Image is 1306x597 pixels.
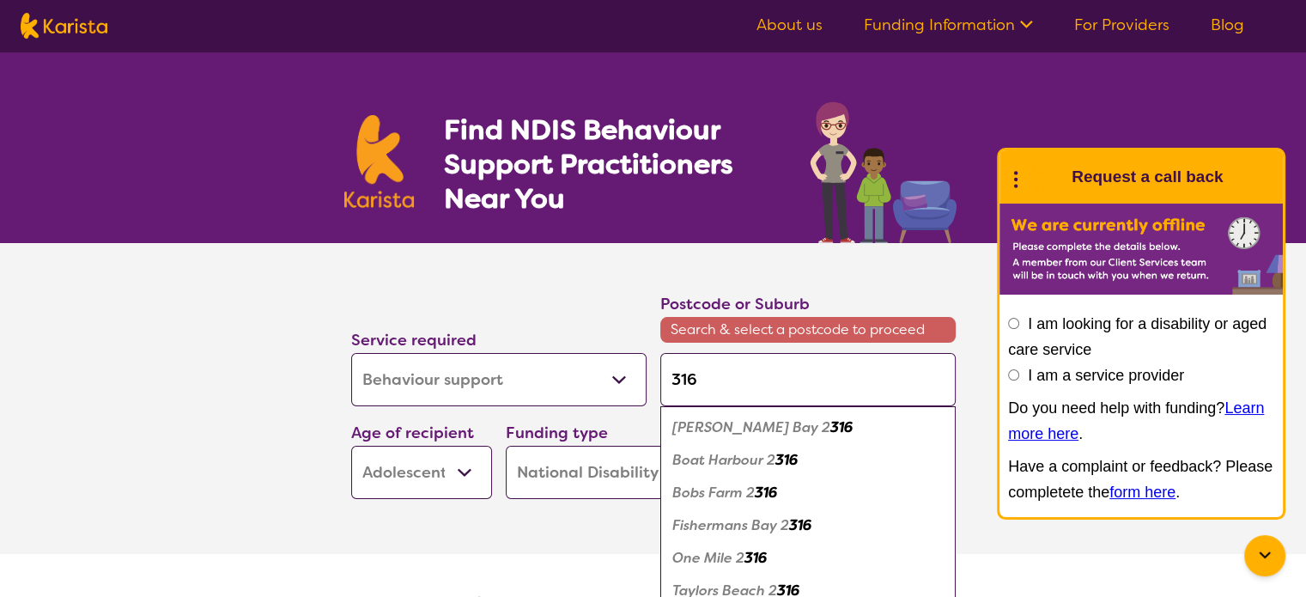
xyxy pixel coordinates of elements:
div: One Mile 2316 [669,542,947,575]
span: Search & select a postcode to proceed [660,317,956,343]
img: behaviour-support [805,93,963,243]
div: Fishermans Bay 2316 [669,509,947,542]
label: Service required [351,330,477,350]
em: [PERSON_NAME] Bay 2 [672,418,830,436]
p: Do you need help with funding? . [1008,395,1274,447]
input: Type [660,353,956,406]
em: 316 [755,484,777,502]
p: Have a complaint or feedback? Please completete the . [1008,454,1274,505]
img: Karista offline chat form to request call back [999,204,1283,295]
em: 316 [744,549,767,567]
label: I am looking for a disability or aged care service [1008,315,1267,358]
a: Funding Information [864,15,1033,35]
em: One Mile 2 [672,549,744,567]
label: Postcode or Suburb [660,294,810,314]
img: Karista [1027,160,1061,194]
a: About us [756,15,823,35]
div: Anna Bay 2316 [669,411,947,444]
em: 316 [775,451,798,469]
img: Karista logo [21,13,107,39]
em: Boat Harbour 2 [672,451,775,469]
a: Blog [1211,15,1244,35]
h1: Request a call back [1072,164,1223,190]
div: Bobs Farm 2316 [669,477,947,509]
em: Bobs Farm 2 [672,484,755,502]
h1: Find NDIS Behaviour Support Practitioners Near You [443,113,775,216]
label: Funding type [506,423,608,443]
em: Fishermans Bay 2 [672,516,789,534]
label: I am a service provider [1028,367,1184,384]
a: form here [1109,484,1175,501]
a: For Providers [1074,15,1169,35]
em: 316 [789,516,811,534]
div: Boat Harbour 2316 [669,444,947,477]
img: Karista logo [344,115,415,208]
em: 316 [830,418,853,436]
label: Age of recipient [351,423,474,443]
